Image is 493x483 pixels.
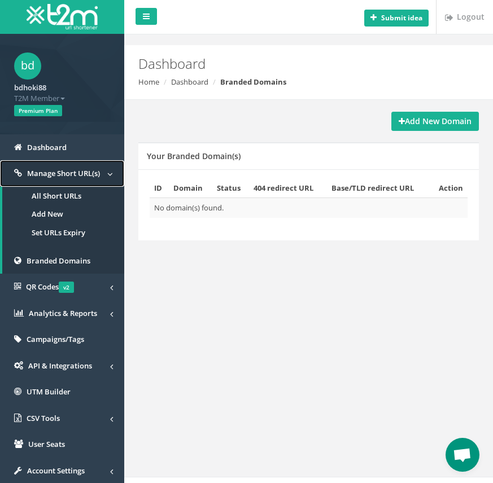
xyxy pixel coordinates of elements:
th: Base/TLD redirect URL [327,178,430,198]
span: Branded Domains [27,256,90,266]
th: Domain [169,178,212,198]
a: Add New [2,205,124,223]
td: No domain(s) found. [150,198,468,218]
a: Set URLs Expiry [2,223,124,242]
a: bdhoki88 T2M Member [14,80,110,103]
a: Open chat [446,438,479,472]
span: CSV Tools [27,413,60,423]
span: Dashboard [27,142,67,152]
span: UTM Builder [27,387,71,397]
span: Campaigns/Tags [27,334,84,344]
th: Status [212,178,249,198]
span: Manage Short URL(s) [27,168,100,178]
span: v2 [59,282,74,293]
b: Submit idea [381,13,422,23]
strong: bdhoki88 [14,82,46,93]
a: Home [138,77,159,87]
span: API & Integrations [28,361,92,371]
h2: Dashboard [138,56,479,71]
th: 404 redirect URL [249,178,327,198]
a: Dashboard [171,77,208,87]
th: ID [150,178,169,198]
span: Premium Plan [14,105,62,116]
span: bd [14,52,41,80]
a: Add New Domain [391,112,479,131]
span: Account Settings [27,466,85,476]
strong: Add New Domain [399,116,472,126]
a: All Short URLs [2,187,124,205]
h5: Your Branded Domain(s) [147,152,241,160]
th: Action [430,178,468,198]
img: T2M [27,4,98,29]
span: QR Codes [26,282,74,292]
span: T2M Member [14,93,110,104]
span: Analytics & Reports [29,308,97,318]
strong: Branded Domains [220,77,286,87]
button: Submit idea [364,10,429,27]
span: User Seats [28,439,65,449]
